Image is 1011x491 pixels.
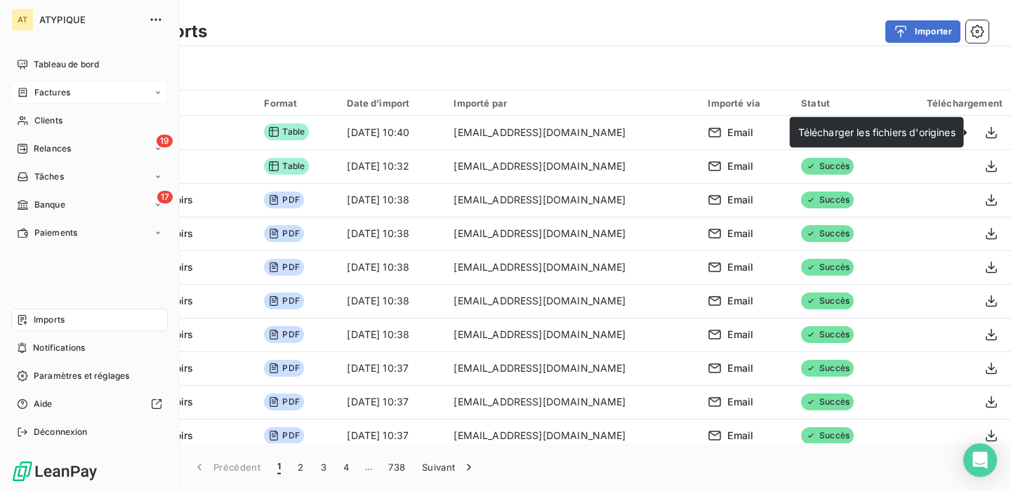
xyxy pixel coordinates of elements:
button: 3 [312,452,335,482]
button: 2 [289,452,312,482]
td: [EMAIL_ADDRESS][DOMAIN_NAME] [445,116,699,149]
button: 738 [380,452,414,482]
span: 1 [277,460,281,474]
span: Email [727,193,753,207]
button: Suivant [414,452,484,482]
div: AT [11,8,34,31]
span: Table [264,158,309,175]
div: Statut [801,97,878,109]
td: [DATE] 10:37 [338,419,445,452]
td: [DATE] 10:37 [338,385,445,419]
span: Clients [34,114,62,127]
span: Déconnexion [34,426,88,438]
span: PDF [264,225,303,242]
span: Succès [801,394,854,410]
span: Email [727,395,753,409]
span: PDF [264,360,303,377]
span: Email [727,260,753,274]
span: Télécharger les fichiers d'origines [798,126,956,138]
span: Notifications [33,342,85,354]
td: [EMAIL_ADDRESS][DOMAIN_NAME] [445,419,699,452]
td: [EMAIL_ADDRESS][DOMAIN_NAME] [445,318,699,351]
button: 1 [269,452,289,482]
span: Email [727,429,753,443]
span: Succès [801,360,854,377]
span: Email [727,294,753,308]
span: Email [727,328,753,342]
td: [DATE] 10:32 [338,149,445,183]
span: Email [727,159,753,173]
span: Paramètres et réglages [34,370,129,382]
td: [EMAIL_ADDRESS][DOMAIN_NAME] [445,284,699,318]
td: [EMAIL_ADDRESS][DOMAIN_NAME] [445,149,699,183]
span: … [357,456,380,478]
td: [DATE] 10:40 [338,116,445,149]
td: [DATE] 10:38 [338,284,445,318]
td: [DATE] 10:38 [338,217,445,250]
span: Email [727,227,753,241]
span: Succès [801,292,854,309]
button: Précédent [184,452,269,482]
span: Aide [34,398,53,410]
div: Open Intercom Messenger [963,443,997,477]
td: [EMAIL_ADDRESS][DOMAIN_NAME] [445,385,699,419]
div: Importé par [454,97,691,109]
img: Logo LeanPay [11,460,98,483]
span: ATYPIQUE [39,14,140,25]
div: Téléchargement [894,97,1003,109]
span: Imports [34,314,65,326]
span: Succès [801,191,854,208]
span: PDF [264,292,303,309]
span: Email [727,126,753,140]
span: PDF [264,394,303,410]
span: Succès [801,326,854,343]
div: Date d’import [347,97,437,109]
td: [EMAIL_ADDRESS][DOMAIN_NAME] [445,217,699,250]
td: [DATE] 10:38 [338,250,445,284]
span: 19 [157,135,173,147]
td: [EMAIL_ADDRESS][DOMAIN_NAME] [445,250,699,284]
td: [DATE] 10:37 [338,351,445,385]
span: Succès [801,427,854,444]
span: PDF [264,326,303,343]
span: Succès [801,158,854,175]
span: Banque [34,199,65,211]
div: Importé via [708,97,784,109]
button: Importer [885,20,960,43]
span: Succès [801,259,854,276]
span: Succès [801,225,854,242]
a: Aide [11,393,168,415]
span: PDF [264,427,303,444]
span: Factures [34,86,70,99]
td: [DATE] 10:38 [338,318,445,351]
span: Tableau de bord [34,58,99,71]
td: [EMAIL_ADDRESS][DOMAIN_NAME] [445,351,699,385]
span: Tâches [34,170,64,183]
span: PDF [264,259,303,276]
span: Table [264,123,309,140]
td: [DATE] 10:38 [338,183,445,217]
span: 17 [157,191,173,203]
div: Format [264,97,330,109]
span: PDF [264,191,303,208]
span: Email [727,361,753,375]
span: Paiements [34,227,77,239]
span: Relances [34,142,71,155]
td: [EMAIL_ADDRESS][DOMAIN_NAME] [445,183,699,217]
button: 4 [335,452,357,482]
